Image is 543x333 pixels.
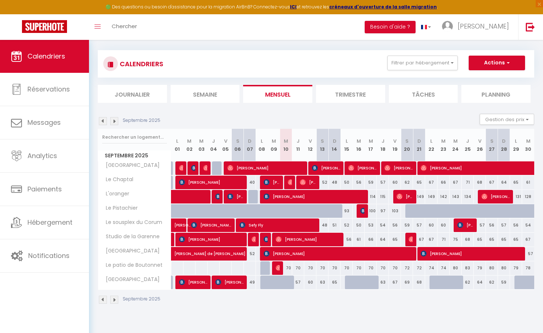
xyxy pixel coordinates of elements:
span: [GEOGRAPHIC_DATA] [99,276,161,284]
span: [PERSON_NAME] [409,232,413,246]
th: 16 [353,129,365,161]
div: 48 [316,218,328,232]
span: Notifications [28,251,70,260]
div: 70 [304,261,316,275]
th: 03 [196,129,208,161]
strong: ICI [290,4,297,10]
span: [PERSON_NAME] [252,232,256,246]
button: Besoin d'aide ? [365,21,416,33]
div: 62 [462,276,474,289]
div: 67 [425,233,437,246]
th: 01 [171,129,183,161]
div: 72 [413,261,425,275]
div: 70 [292,261,304,275]
span: Analytics [27,151,57,160]
abbr: D [333,138,336,145]
span: [PERSON_NAME] [458,22,509,31]
a: Chercher [106,14,142,40]
a: créneaux d'ouverture de la salle migration [329,4,437,10]
div: 59 [365,176,377,189]
div: 65 [328,276,341,289]
div: 56 [510,218,522,232]
a: [PERSON_NAME] [171,218,183,232]
th: 17 [365,129,377,161]
th: 09 [268,129,280,161]
button: Actions [469,56,525,70]
th: 22 [425,129,437,161]
div: 60 [425,218,437,232]
div: 70 [365,261,377,275]
span: [PERSON_NAME] [174,214,191,228]
span: [PERSON_NAME] [215,190,219,203]
span: Le Chaptal [99,176,135,184]
abbr: L [346,138,348,145]
span: [PERSON_NAME] [481,190,510,203]
div: 67 [413,233,425,246]
div: 63 [316,276,328,289]
div: 149 [425,190,437,203]
div: 70 [316,261,328,275]
div: 68 [413,276,425,289]
th: 05 [220,129,232,161]
abbr: J [382,138,384,145]
th: 20 [401,129,413,161]
span: Chercher [112,22,137,30]
div: 60 [438,218,450,232]
div: 134 [462,190,474,203]
abbr: S [405,138,409,145]
div: 56 [341,233,353,246]
span: Hébergement [27,218,72,227]
div: 64 [474,276,486,289]
div: 80 [486,261,498,275]
span: [PERSON_NAME] [179,175,243,189]
a: ... [PERSON_NAME] [436,14,518,40]
div: 69 [401,276,413,289]
div: 54 [522,218,534,232]
div: 65 [474,233,486,246]
div: 71 [438,233,450,246]
th: 28 [498,129,510,161]
span: [PERSON_NAME] [179,232,243,246]
div: 67 [450,176,462,189]
abbr: L [261,138,263,145]
span: [PERSON_NAME] [457,218,473,232]
abbr: D [248,138,252,145]
div: 70 [377,261,389,275]
li: Trimestre [316,85,385,103]
abbr: J [466,138,469,145]
div: 56 [486,218,498,232]
div: 57 [498,218,510,232]
div: 68 [474,176,486,189]
span: [PERSON_NAME] [191,218,231,232]
div: 65 [510,176,522,189]
span: [PERSON_NAME] [312,161,340,175]
span: Le Pistachier [99,204,140,212]
div: 67 [425,176,437,189]
th: 07 [244,129,256,161]
abbr: M [272,138,276,145]
abbr: M [369,138,373,145]
div: 64 [498,176,510,189]
th: 27 [486,129,498,161]
span: [PERSON_NAME] [276,232,340,246]
li: Journalier [98,85,167,103]
div: 52 [316,176,328,189]
span: Sefy Fly [239,218,316,232]
div: 67 [389,276,401,289]
span: [PERSON_NAME] [348,161,376,175]
div: 70 [341,261,353,275]
abbr: M [284,138,288,145]
input: Rechercher un logement... [102,131,167,144]
abbr: D [417,138,421,145]
div: 62 [486,276,498,289]
div: 57 [292,276,304,289]
div: 52 [341,218,353,232]
span: [PERSON_NAME] [179,161,183,175]
span: Studio de la Garenne [99,233,161,241]
span: [PERSON_NAME] [397,190,413,203]
th: 30 [522,129,534,161]
div: 70 [280,261,292,275]
th: 24 [450,129,462,161]
span: [PERSON_NAME] [179,275,207,289]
